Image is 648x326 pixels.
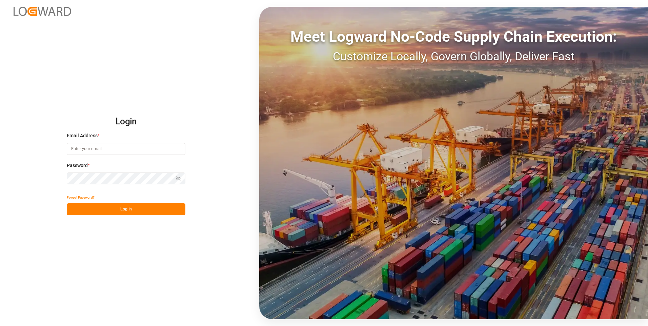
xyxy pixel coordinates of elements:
[67,143,185,155] input: Enter your email
[67,203,185,215] button: Log In
[259,48,648,65] div: Customize Locally, Govern Globally, Deliver Fast
[14,7,71,16] img: Logward_new_orange.png
[67,162,88,169] span: Password
[67,132,98,139] span: Email Address
[67,111,185,133] h2: Login
[259,25,648,48] div: Meet Logward No-Code Supply Chain Execution:
[67,191,95,203] button: Forgot Password?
